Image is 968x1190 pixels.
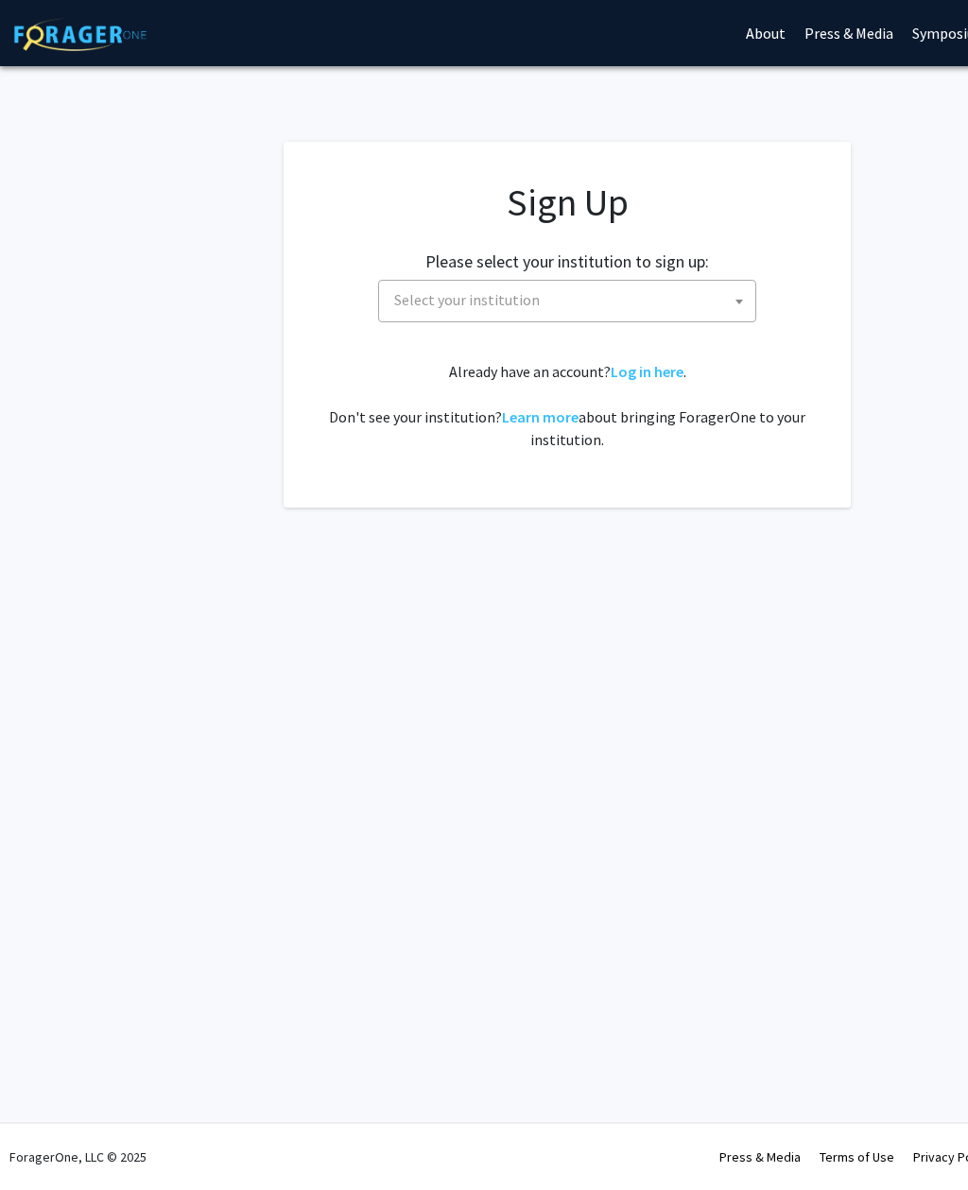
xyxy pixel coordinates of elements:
div: Already have an account? . Don't see your institution? about bringing ForagerOne to your institut... [321,360,813,451]
img: ForagerOne Logo [14,18,147,51]
a: Terms of Use [820,1148,894,1165]
a: Press & Media [719,1148,801,1165]
a: Log in here [611,362,683,381]
span: Select your institution [387,281,755,319]
div: ForagerOne, LLC © 2025 [9,1124,147,1190]
span: Select your institution [394,290,540,309]
a: Learn more about bringing ForagerOne to your institution [502,407,579,426]
h1: Sign Up [321,180,813,225]
h2: Please select your institution to sign up: [425,251,709,272]
span: Select your institution [378,280,756,322]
